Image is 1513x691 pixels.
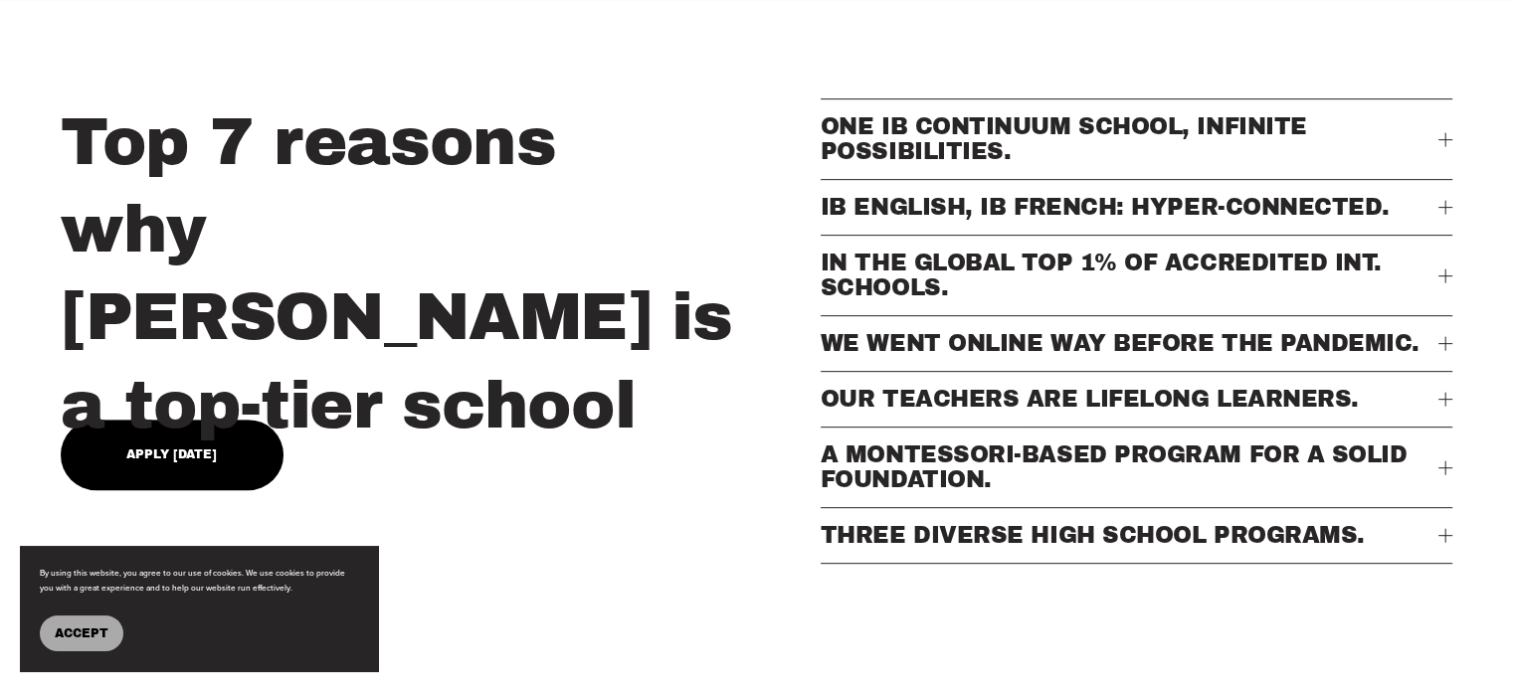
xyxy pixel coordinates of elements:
[61,98,810,449] h2: Top 7 reasons why [PERSON_NAME] is a top-tier school
[821,251,1438,300] span: IN THE GLOBAL TOP 1% OF ACCREDITED INT. SCHOOLS.
[821,99,1452,179] button: ONE IB CONTINUUM SCHOOL, INFINITE POSSIBILITIES.
[821,508,1452,563] button: THREE DIVERSE HIGH SCHOOL PROGRAMS.
[821,428,1452,507] button: A MONTESSORI-BASED PROGRAM FOR A SOLID FOUNDATION.
[61,420,284,490] a: Apply [DATE]
[20,546,378,671] section: Cookie banner
[821,195,1438,220] span: IB ENGLISH, IB FRENCH: HYPER-CONNECTED.
[821,180,1452,235] button: IB ENGLISH, IB FRENCH: HYPER-CONNECTED.
[55,626,108,640] span: Accept
[821,372,1452,427] button: OUR TEACHERS ARE LIFELONG LEARNERS.
[40,566,358,596] p: By using this website, you agree to our use of cookies. We use cookies to provide you with a grea...
[40,615,123,651] button: Accept
[821,523,1438,548] span: THREE DIVERSE HIGH SCHOOL PROGRAMS.
[821,236,1452,315] button: IN THE GLOBAL TOP 1% OF ACCREDITED INT. SCHOOLS.
[821,442,1438,492] span: A MONTESSORI-BASED PROGRAM FOR A SOLID FOUNDATION.
[821,316,1452,371] button: WE WENT ONLINE WAY BEFORE THE PANDEMIC.
[821,387,1438,412] span: OUR TEACHERS ARE LIFELONG LEARNERS.
[821,114,1438,164] span: ONE IB CONTINUUM SCHOOL, INFINITE POSSIBILITIES.
[821,331,1438,356] span: WE WENT ONLINE WAY BEFORE THE PANDEMIC.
